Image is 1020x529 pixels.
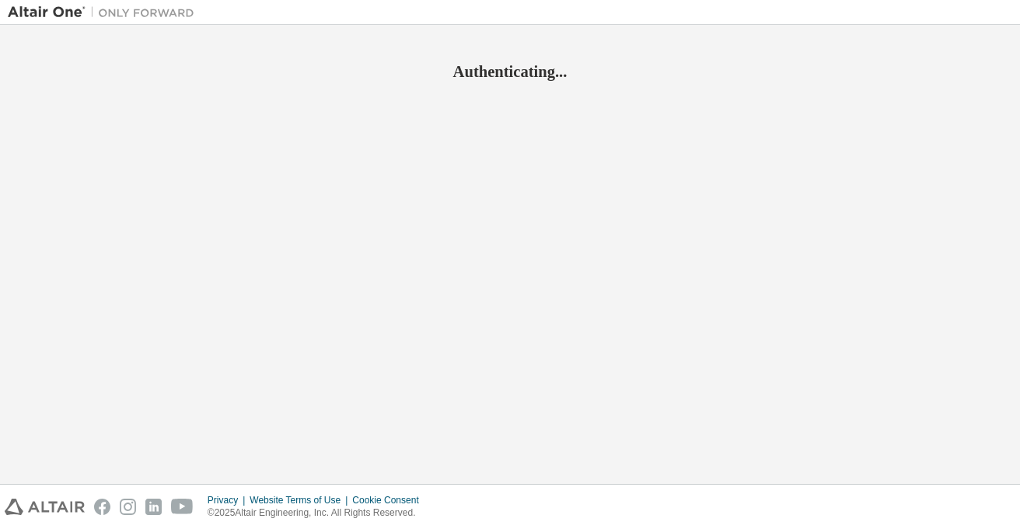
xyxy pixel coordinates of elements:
[250,494,352,506] div: Website Terms of Use
[120,499,136,515] img: instagram.svg
[8,5,202,20] img: Altair One
[145,499,162,515] img: linkedin.svg
[5,499,85,515] img: altair_logo.svg
[94,499,110,515] img: facebook.svg
[208,494,250,506] div: Privacy
[8,61,1012,82] h2: Authenticating...
[171,499,194,515] img: youtube.svg
[208,506,428,520] p: © 2025 Altair Engineering, Inc. All Rights Reserved.
[352,494,428,506] div: Cookie Consent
